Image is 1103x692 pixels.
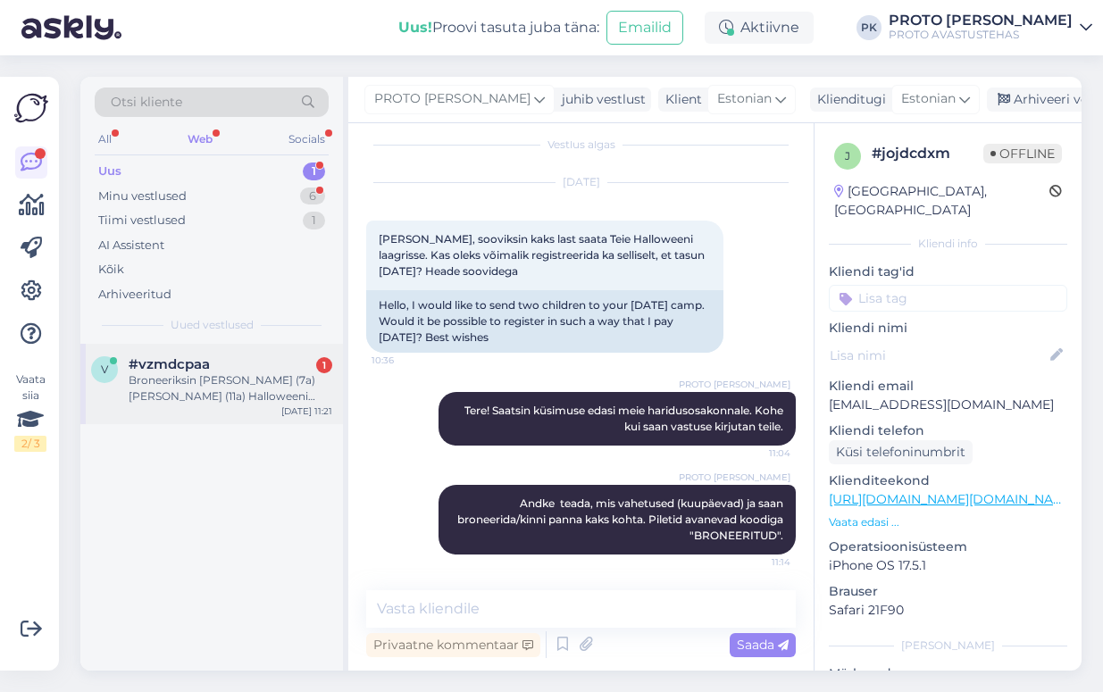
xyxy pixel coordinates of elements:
div: juhib vestlust [555,90,646,109]
div: Vaata siia [14,371,46,452]
p: Kliendi tag'id [829,263,1067,281]
div: # jojdcdxm [872,143,983,164]
div: 2 / 3 [14,436,46,452]
div: Klienditugi [810,90,886,109]
span: Tere! Saatsin küsimuse edasi meie haridusosakonnale. Kohe kui saan vastuse kirjutan teile. [464,404,786,433]
div: AI Assistent [98,237,164,254]
div: Vestlus algas [366,137,796,153]
div: Küsi telefoninumbrit [829,440,973,464]
span: 11:14 [723,555,790,569]
span: PROTO [PERSON_NAME] [679,378,790,391]
span: Offline [983,144,1062,163]
p: Vaata edasi ... [829,514,1067,530]
span: PROTO [PERSON_NAME] [679,471,790,484]
a: PROTO [PERSON_NAME]PROTO AVASTUSTEHAS [889,13,1092,42]
div: Aktiivne [705,12,814,44]
div: Tiimi vestlused [98,212,186,229]
span: Saada [737,637,789,653]
input: Lisa nimi [830,346,1047,365]
span: 10:36 [372,354,439,367]
span: v [101,363,108,376]
div: [PERSON_NAME] [829,638,1067,654]
div: PK [856,15,882,40]
div: PROTO AVASTUSTEHAS [889,28,1073,42]
button: Emailid [606,11,683,45]
div: Proovi tasuta juba täna: [398,17,599,38]
div: PROTO [PERSON_NAME] [889,13,1073,28]
p: Operatsioonisüsteem [829,538,1067,556]
span: j [845,149,850,163]
img: Askly Logo [14,91,48,125]
div: Arhiveeritud [98,286,171,304]
p: iPhone OS 17.5.1 [829,556,1067,575]
div: Hello, I would like to send two children to your [DATE] camp. Would it be possible to register in... [366,290,723,353]
p: Märkmed [829,664,1067,683]
span: [PERSON_NAME], sooviksin kaks last saata Teie Halloweeni laagrisse. Kas oleks võimalik registreer... [379,232,707,278]
span: Otsi kliente [111,93,182,112]
div: Kliendi info [829,236,1067,252]
span: PROTO [PERSON_NAME] [374,89,531,109]
div: 6 [300,188,325,205]
span: #vzmdcpaa [129,356,210,372]
div: 1 [303,163,325,180]
div: [DATE] 11:21 [281,404,332,418]
a: [URL][DOMAIN_NAME][DOMAIN_NAME] [829,491,1076,507]
input: Lisa tag [829,285,1067,312]
div: Kõik [98,261,124,279]
div: Minu vestlused [98,188,187,205]
p: Safari 21F90 [829,601,1067,620]
span: 11:04 [723,446,790,460]
p: [EMAIL_ADDRESS][DOMAIN_NAME] [829,396,1067,414]
div: Privaatne kommentaar [366,633,540,657]
p: Klienditeekond [829,471,1067,490]
div: 1 [303,212,325,229]
span: Estonian [901,89,956,109]
div: Broneeriksin [PERSON_NAME] (7a) [PERSON_NAME] (11a) Halloweeni laagrisse koha 20-21.10.25. [PERSO... [129,372,332,404]
div: All [95,128,115,151]
div: Web [184,128,216,151]
p: Brauser [829,582,1067,601]
div: Klient [658,90,702,109]
b: Uus! [398,19,432,36]
p: Kliendi email [829,377,1067,396]
p: Kliendi telefon [829,421,1067,440]
div: Socials [285,128,329,151]
div: 1 [316,357,332,373]
p: Kliendi nimi [829,319,1067,338]
div: [GEOGRAPHIC_DATA], [GEOGRAPHIC_DATA] [834,182,1049,220]
span: Andke teada, mis vahetused (kuupäevad) ja saan broneerida/kinni panna kaks kohta. Piletid avaneva... [457,496,786,542]
span: Estonian [717,89,772,109]
span: Uued vestlused [171,317,254,333]
div: Uus [98,163,121,180]
div: [DATE] [366,174,796,190]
